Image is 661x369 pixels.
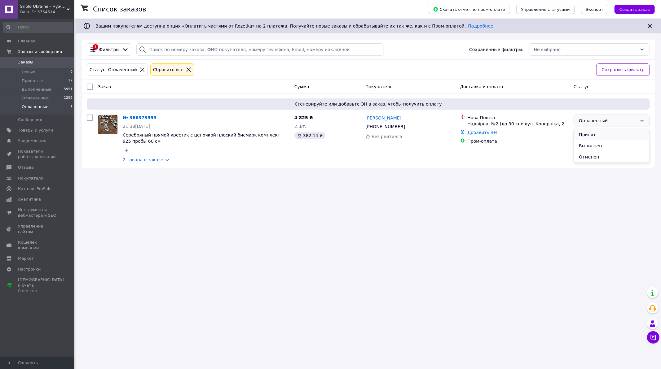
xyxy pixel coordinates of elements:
span: Сгенерируйте или добавьте ЭН в заказ, чтобы получить оплату [89,101,647,107]
button: Скачать отчет по пром-оплате [428,5,510,14]
span: Сохраненные фильтры: [469,46,523,53]
span: Выполненные [22,87,51,92]
span: Фильтры [99,46,119,53]
div: Ваш ID: 3754514 [20,9,74,15]
a: Подробнее [468,24,493,28]
div: Нова Пошта [468,115,569,121]
input: Поиск по номеру заказа, ФИО покупателя, номеру телефона, Email, номеру накладной [136,43,384,56]
div: Сбросить все [152,66,185,73]
div: Оплаченный [579,117,637,124]
span: Принятые [22,78,43,84]
span: Покупатели [18,176,43,181]
div: Статус: Оплаченный [88,66,138,73]
a: Серебряный прямой крестик с цепочкой плоский бисмарк комплект 925 пробы 60 см [123,132,280,144]
span: Экспорт [586,7,603,12]
span: Аналитика [18,197,41,202]
span: Настройки [18,267,41,272]
a: Фото товару [98,115,118,134]
span: Заказы и сообщения [18,49,62,54]
span: Управление сайтом [18,224,57,235]
button: Сохранить фильтр [596,63,650,76]
span: 2 шт. [294,124,306,129]
li: Принят [574,129,650,140]
span: Оплаченные [22,104,48,110]
span: Кошелек компании [18,240,57,251]
span: Статус [574,84,589,89]
span: Создать заказ [619,7,650,12]
a: Добавить ЭН [468,130,497,135]
span: Маркет [18,256,34,261]
a: Создать заказ [608,7,655,11]
span: Заказы [18,59,33,65]
span: 5951 [64,87,73,92]
span: Sriblo Ukraine - мужские комплекты c цепочками из серебра 925 пробы [20,4,67,9]
div: 382.14 ₴ [294,132,325,139]
button: Экспорт [581,5,608,14]
li: Отменен [574,151,650,163]
span: Скачать отчет по пром-оплате [433,7,505,12]
span: Инструменты вебмастера и SEO [18,207,57,218]
span: Сохранить фильтр [602,66,645,73]
span: Вашим покупателям доступна опция «Оплатить частями от Rozetka» на 2 платежа. Получайте новые зака... [95,24,493,28]
a: № 366373593 [123,115,156,120]
span: 17 [68,78,73,84]
span: 21:38[DATE] [123,124,150,129]
button: Чат с покупателем [647,331,659,344]
span: Сумма [294,84,309,89]
div: Надвірна, №2 (до 30 кг): вул. Коперніка, 2 [468,121,569,127]
button: Создать заказ [615,5,655,14]
span: Новые [22,69,35,75]
span: Главная [18,38,35,44]
span: Отзывы [18,165,34,170]
span: 1292 [64,95,73,101]
span: Показатели работы компании [18,149,57,160]
div: Пром-оплата [468,138,569,144]
span: Покупатель [365,84,393,89]
div: [PHONE_NUMBER] [364,122,406,131]
button: Управление статусами [516,5,575,14]
span: Отмененные [22,95,49,101]
span: 4 825 ₴ [294,115,313,120]
a: [PERSON_NAME] [365,115,401,121]
span: Доставка и оплата [460,84,503,89]
span: 0 [70,69,73,75]
input: Поиск [3,22,73,33]
span: Товары и услуги [18,128,53,133]
span: Уведомления [18,138,46,144]
img: Фото товару [98,115,117,134]
span: Заказ [98,84,111,89]
h1: Список заказов [93,6,146,13]
span: Управление статусами [521,7,570,12]
span: Без рейтинга [372,134,402,139]
span: Сообщения [18,117,42,123]
a: 2 товара в заказе [123,157,163,162]
span: [DEMOGRAPHIC_DATA] и счета [18,277,64,294]
span: Каталог ProSale [18,186,51,192]
span: 1 [70,104,73,110]
li: Выполнен [574,140,650,151]
div: Не выбрано [534,46,637,53]
div: Prom топ [18,288,64,294]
